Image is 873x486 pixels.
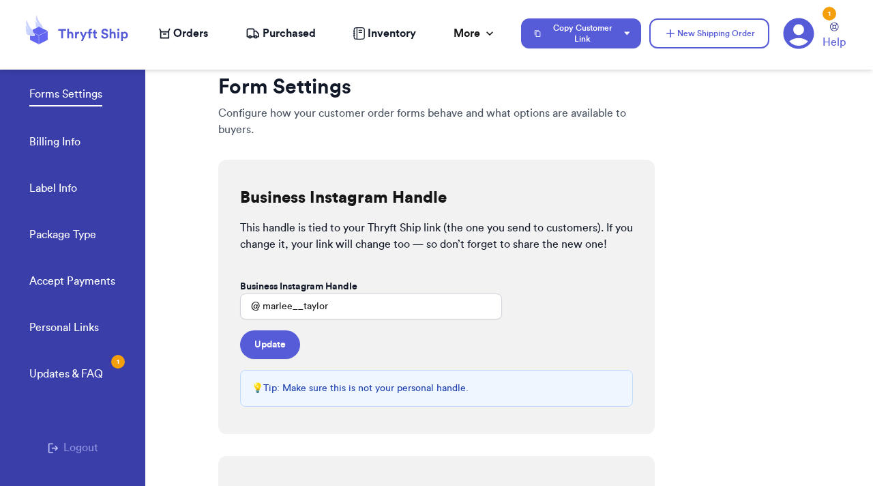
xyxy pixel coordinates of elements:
p: Configure how your customer order forms behave and what options are available to buyers. [218,105,655,138]
span: Inventory [368,25,416,42]
a: Purchased [246,25,316,42]
p: 💡 Tip: Make sure this is not your personal handle. [252,382,469,395]
div: Updates & FAQ [29,366,103,382]
div: More [454,25,497,42]
a: Forms Settings [29,86,102,106]
span: Orders [173,25,208,42]
a: Updates & FAQ1 [29,366,103,385]
button: New Shipping Order [649,18,769,48]
a: Billing Info [29,134,80,153]
a: Accept Payments [29,273,115,292]
span: Help [823,34,846,51]
a: Inventory [353,25,416,42]
a: 1 [783,18,814,49]
a: Personal Links [29,319,99,339]
a: Label Info [29,180,77,199]
p: This handle is tied to your Thryft Ship link (the one you send to customers). If you change it, y... [240,220,633,253]
h1: Form Settings [218,75,655,100]
span: Purchased [263,25,316,42]
a: Orders [159,25,208,42]
div: 1 [823,7,836,20]
h2: Business Instagram Handle [240,187,447,209]
div: 1 [111,355,125,369]
button: Logout [48,440,98,456]
button: Copy Customer Link [521,18,641,48]
button: Update [240,330,300,359]
a: Help [823,23,846,51]
a: Package Type [29,227,96,246]
label: Business Instagram Handle [240,280,357,294]
div: @ [240,294,260,319]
